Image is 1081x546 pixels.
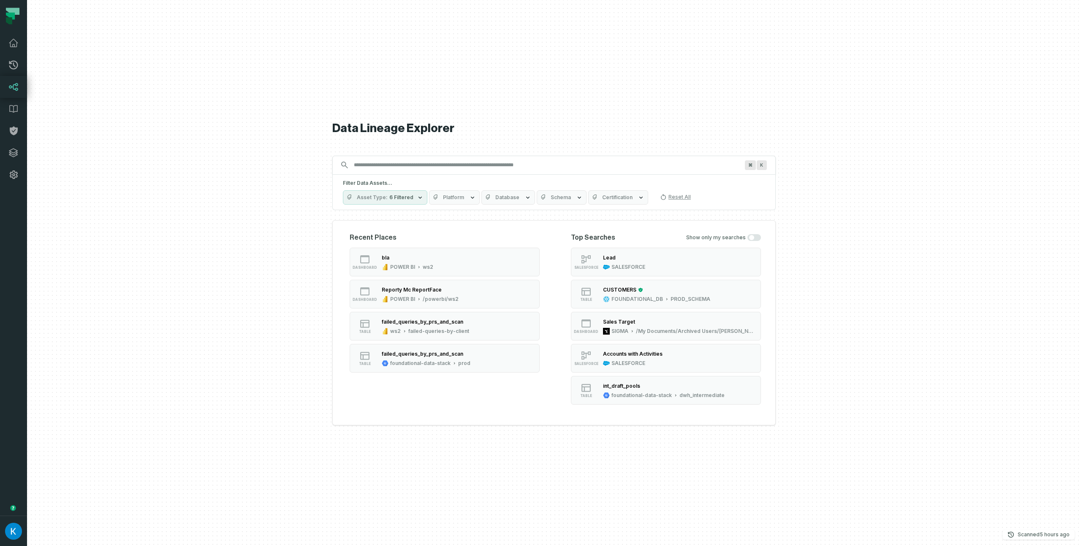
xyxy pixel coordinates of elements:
relative-time: Sep 18, 2025, 8:12 AM GMT+3 [1040,531,1070,538]
div: Tooltip anchor [9,504,17,512]
img: avatar of Kosta Shougaev [5,523,22,540]
p: Scanned [1018,530,1070,539]
span: Press ⌘ + K to focus the search bar [757,160,767,170]
span: Press ⌘ + K to focus the search bar [745,160,756,170]
button: Scanned[DATE] 8:12:10 AM [1002,530,1075,540]
h1: Data Lineage Explorer [332,121,776,136]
